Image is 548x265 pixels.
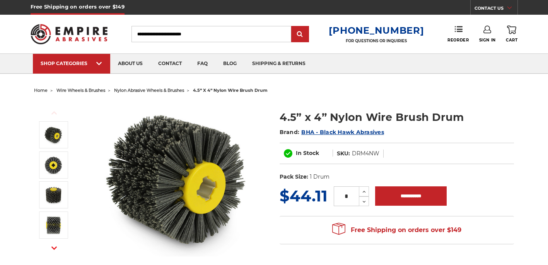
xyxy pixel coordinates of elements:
[31,19,108,49] img: Empire Abrasives
[310,173,329,181] dd: 1 Drum
[280,129,300,136] span: Brand:
[44,215,63,235] img: abrasive impregnated nylon brush
[475,4,517,15] a: CONTACT US
[100,102,254,256] img: 4.5 inch x 4 inch Abrasive nylon brush
[34,88,48,93] a: home
[150,54,189,74] a: contact
[56,88,105,93] a: wire wheels & brushes
[110,54,150,74] a: about us
[296,150,319,157] span: In Stock
[280,110,514,125] h1: 4.5” x 4” Nylon Wire Brush Drum
[332,222,461,238] span: Free Shipping on orders over $149
[215,54,244,74] a: blog
[45,240,63,256] button: Next
[44,125,63,145] img: 4.5 inch x 4 inch Abrasive nylon brush
[447,26,469,42] a: Reorder
[41,60,102,66] div: SHOP CATEGORIES
[506,38,517,43] span: Cart
[114,88,184,93] a: nylon abrasive wheels & brushes
[193,88,268,93] span: 4.5” x 4” nylon wire brush drum
[244,54,313,74] a: shipping & returns
[45,105,63,121] button: Previous
[280,173,308,181] dt: Pack Size:
[337,150,350,158] dt: SKU:
[292,27,308,42] input: Submit
[352,150,379,158] dd: DRM4NW
[329,25,424,36] a: [PHONE_NUMBER]
[447,38,469,43] span: Reorder
[280,186,328,205] span: $44.11
[44,155,63,175] img: quad key arbor nylon wire brush drum
[329,38,424,43] p: FOR QUESTIONS OR INQUIRIES
[301,129,384,136] a: BHA - Black Hawk Abrasives
[506,26,517,43] a: Cart
[479,38,496,43] span: Sign In
[189,54,215,74] a: faq
[44,185,63,205] img: round nylon brushes industrial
